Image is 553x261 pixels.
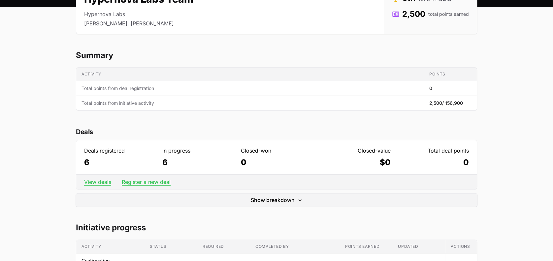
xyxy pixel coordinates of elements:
[428,11,469,17] span: total points earned
[424,68,477,81] th: Points
[397,157,469,168] dd: 0
[429,100,463,106] span: 2,500
[84,10,193,18] li: Hypernova Labs
[145,240,197,253] th: Status
[251,196,295,204] span: Show breakdown
[76,50,477,61] h2: Summary
[122,179,171,185] a: Register a new deal
[76,193,477,207] button: Show breakdownExpand/Collapse
[340,240,393,253] th: Points earned
[84,147,156,155] dt: Deals registered
[81,100,419,106] span: Total points from initiative activity
[84,157,156,168] dd: 6
[76,50,477,111] section: Hypernova Labs Team's progress summary
[76,222,477,233] h2: Initiative progress
[397,147,469,155] dt: Total deal points
[84,19,193,27] li: [PERSON_NAME], [PERSON_NAME]
[76,127,477,137] h2: Deals
[76,68,424,81] th: Activity
[250,240,340,253] th: Completed by
[162,147,234,155] dt: In progress
[76,127,477,207] section: Deal statistics
[319,157,391,168] dd: $0
[442,100,463,106] span: / 156,900
[445,240,477,253] th: Actions
[392,9,469,19] dd: 2,500
[162,157,234,168] dd: 6
[297,197,303,203] svg: Expand/Collapse
[241,147,312,155] dt: Closed-won
[76,240,145,253] th: Activity
[241,157,312,168] dd: 0
[81,85,419,92] span: Total points from deal registration
[393,240,445,253] th: Updated
[429,85,432,92] span: 0
[84,179,111,185] a: View deals
[197,240,250,253] th: Required
[319,147,391,155] dt: Closed-value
